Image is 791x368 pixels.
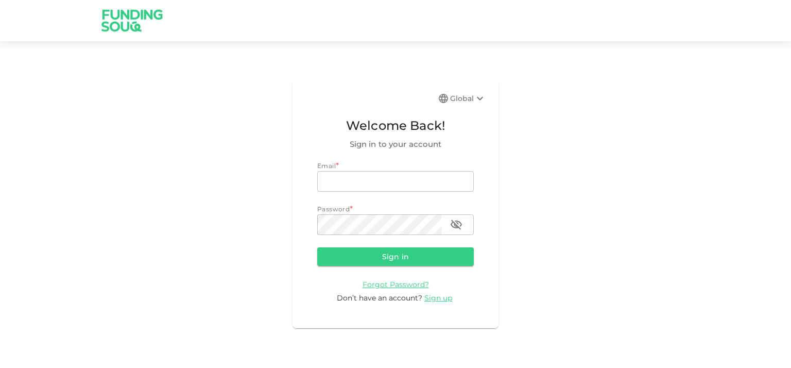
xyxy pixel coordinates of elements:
span: Password [317,205,350,213]
span: Sign up [424,293,452,303]
input: email [317,171,474,192]
span: Forgot Password? [363,280,429,289]
span: Welcome Back! [317,116,474,136]
button: Sign in [317,247,474,266]
span: Sign in to your account [317,138,474,150]
a: Forgot Password? [363,279,429,289]
input: password [317,214,442,235]
span: Don’t have an account? [337,293,422,303]
span: Email [317,162,336,170]
div: Global [450,92,486,105]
